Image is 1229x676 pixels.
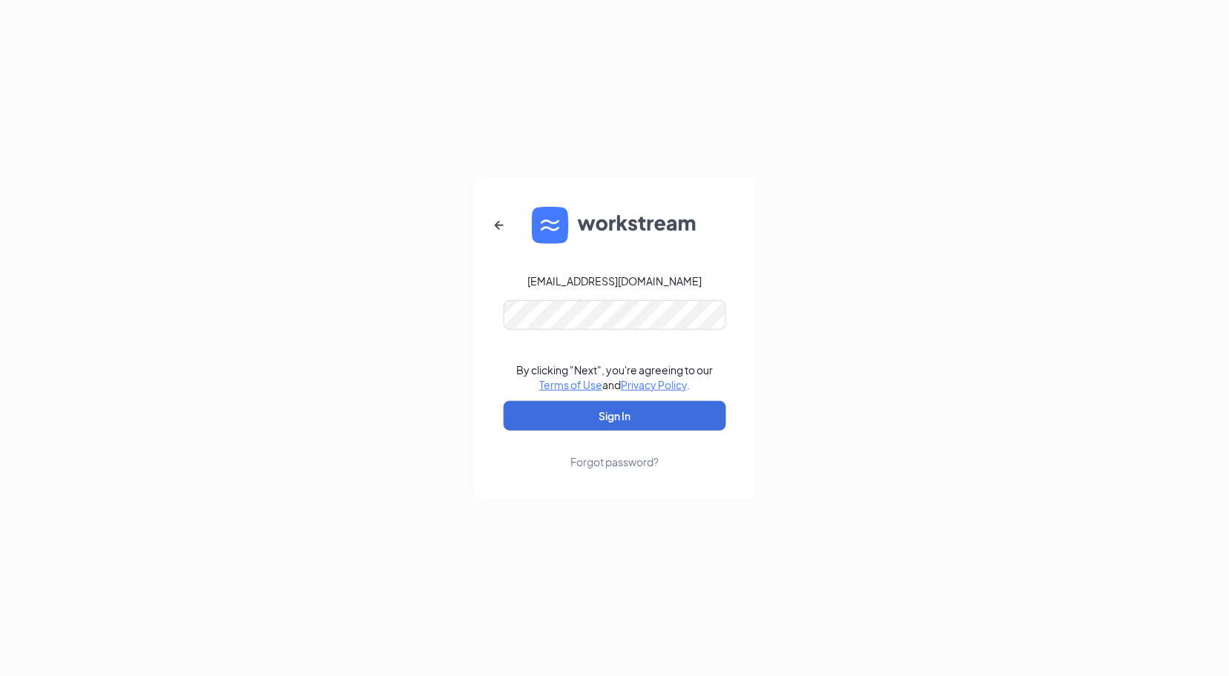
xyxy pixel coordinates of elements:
[516,362,713,392] div: By clicking "Next", you're agreeing to our and .
[570,454,659,469] div: Forgot password?
[481,208,517,243] button: ArrowLeftNew
[504,401,726,431] button: Sign In
[621,378,687,391] a: Privacy Policy
[532,207,698,244] img: WS logo and Workstream text
[539,378,602,391] a: Terms of Use
[527,274,702,288] div: [EMAIL_ADDRESS][DOMAIN_NAME]
[490,216,508,234] svg: ArrowLeftNew
[570,431,659,469] a: Forgot password?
